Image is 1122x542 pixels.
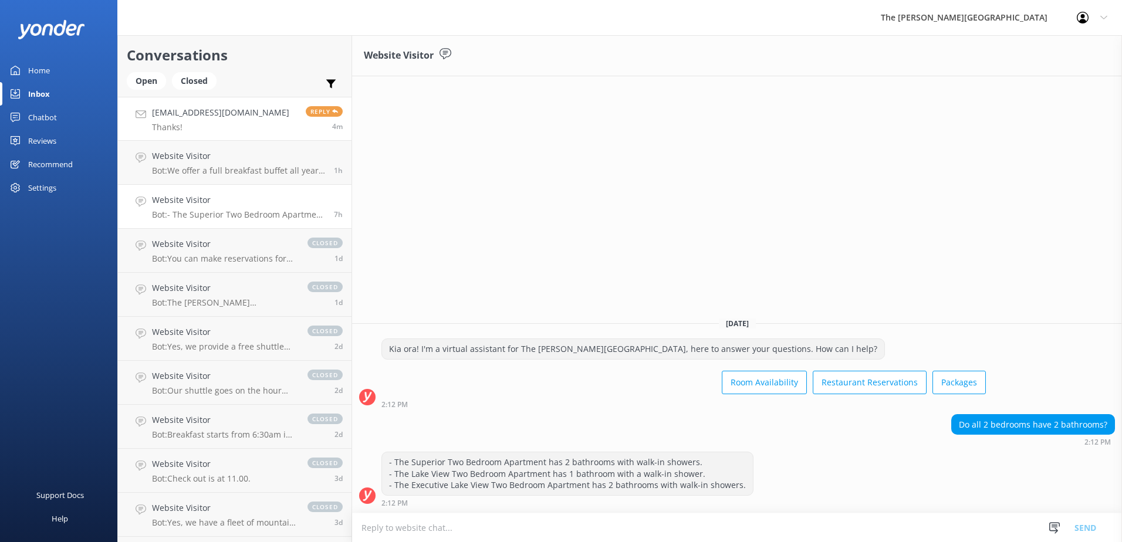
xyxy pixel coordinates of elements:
[382,452,753,495] div: - The Superior Two Bedroom Apartment has 2 bathrooms with walk-in showers. - The Lake View Two Be...
[28,176,56,199] div: Settings
[36,483,84,507] div: Support Docs
[127,44,343,66] h2: Conversations
[152,297,296,308] p: Bot: The [PERSON_NAME][GEOGRAPHIC_DATA] offers a variety of holiday packages tailored to differen...
[381,499,753,507] div: Sep 08 2025 02:12pm (UTC +12:00) Pacific/Auckland
[118,405,352,449] a: Website VisitorBot:Breakfast starts from 6:30am in Summer and Spring and from 7:00am in Autumn an...
[18,20,85,39] img: yonder-white-logo.png
[307,370,343,380] span: closed
[118,317,352,361] a: Website VisitorBot:Yes, we provide a free shuttle service to town. It departs on the hour from 8:...
[152,341,296,352] p: Bot: Yes, we provide a free shuttle service to town. It departs on the hour from 8:00am and retur...
[334,473,343,483] span: Sep 05 2025 02:49pm (UTC +12:00) Pacific/Auckland
[307,502,343,512] span: closed
[152,502,296,514] h4: Website Visitor
[307,326,343,336] span: closed
[152,473,251,484] p: Bot: Check out is at 11.00.
[307,458,343,468] span: closed
[381,500,408,507] strong: 2:12 PM
[334,385,343,395] span: Sep 05 2025 11:59pm (UTC +12:00) Pacific/Auckland
[28,129,56,153] div: Reviews
[152,326,296,338] h4: Website Visitor
[152,106,289,119] h4: [EMAIL_ADDRESS][DOMAIN_NAME]
[306,106,343,117] span: Reply
[382,339,884,359] div: Kia ora! I'm a virtual assistant for The [PERSON_NAME][GEOGRAPHIC_DATA], here to answer your ques...
[28,106,57,129] div: Chatbot
[172,72,217,90] div: Closed
[152,122,289,133] p: Thanks!
[152,370,296,382] h4: Website Visitor
[152,414,296,426] h4: Website Visitor
[152,517,296,528] p: Bot: Yes, we have a fleet of mountain bikes available for rent, perfect for exploring [GEOGRAPHIC...
[332,121,343,131] span: Sep 08 2025 09:28pm (UTC +12:00) Pacific/Auckland
[52,507,68,530] div: Help
[719,319,756,328] span: [DATE]
[118,185,352,229] a: Website VisitorBot:- The Superior Two Bedroom Apartment has 2 bathrooms with walk-in showers. - T...
[118,361,352,405] a: Website VisitorBot:Our shuttle goes on the hour from 8:00am, returning at 15 minutes past the hou...
[152,209,325,220] p: Bot: - The Superior Two Bedroom Apartment has 2 bathrooms with walk-in showers. - The Lake View T...
[152,253,296,264] p: Bot: You can make reservations for the True South Dining Room online at [URL][DOMAIN_NAME]. For l...
[952,415,1114,435] div: Do all 2 bedrooms have 2 bathrooms?
[722,371,807,394] button: Room Availability
[152,458,251,470] h4: Website Visitor
[334,297,343,307] span: Sep 06 2025 09:40pm (UTC +12:00) Pacific/Auckland
[152,385,296,396] p: Bot: Our shuttle goes on the hour from 8:00am, returning at 15 minutes past the hour until 10:15p...
[118,229,352,273] a: Website VisitorBot:You can make reservations for the True South Dining Room online at [URL][DOMAI...
[307,414,343,424] span: closed
[334,165,343,175] span: Sep 08 2025 07:45pm (UTC +12:00) Pacific/Auckland
[364,48,434,63] h3: Website Visitor
[813,371,927,394] button: Restaurant Reservations
[152,165,325,176] p: Bot: We offer a full breakfast buffet all year round, except in May and June when we provide cook...
[334,341,343,351] span: Sep 06 2025 02:49pm (UTC +12:00) Pacific/Auckland
[334,253,343,263] span: Sep 07 2025 11:32am (UTC +12:00) Pacific/Auckland
[932,371,986,394] button: Packages
[334,517,343,527] span: Sep 05 2025 11:06am (UTC +12:00) Pacific/Auckland
[381,401,408,408] strong: 2:12 PM
[152,282,296,294] h4: Website Visitor
[118,141,352,185] a: Website VisitorBot:We offer a full breakfast buffet all year round, except in May and June when w...
[28,153,73,176] div: Recommend
[307,238,343,248] span: closed
[127,74,172,87] a: Open
[334,209,343,219] span: Sep 08 2025 02:12pm (UTC +12:00) Pacific/Auckland
[28,82,50,106] div: Inbox
[118,97,352,141] a: [EMAIL_ADDRESS][DOMAIN_NAME]Thanks!Reply4m
[951,438,1115,446] div: Sep 08 2025 02:12pm (UTC +12:00) Pacific/Auckland
[307,282,343,292] span: closed
[118,449,352,493] a: Website VisitorBot:Check out is at 11.00.closed3d
[118,493,352,537] a: Website VisitorBot:Yes, we have a fleet of mountain bikes available for rent, perfect for explori...
[334,429,343,439] span: Sep 05 2025 10:38pm (UTC +12:00) Pacific/Auckland
[1084,439,1111,446] strong: 2:12 PM
[172,74,222,87] a: Closed
[381,400,986,408] div: Sep 08 2025 02:12pm (UTC +12:00) Pacific/Auckland
[28,59,50,82] div: Home
[127,72,166,90] div: Open
[152,429,296,440] p: Bot: Breakfast starts from 6:30am in Summer and Spring and from 7:00am in Autumn and Winter.
[152,150,325,162] h4: Website Visitor
[152,194,325,206] h4: Website Visitor
[118,273,352,317] a: Website VisitorBot:The [PERSON_NAME][GEOGRAPHIC_DATA] offers a variety of holiday packages tailor...
[152,238,296,250] h4: Website Visitor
